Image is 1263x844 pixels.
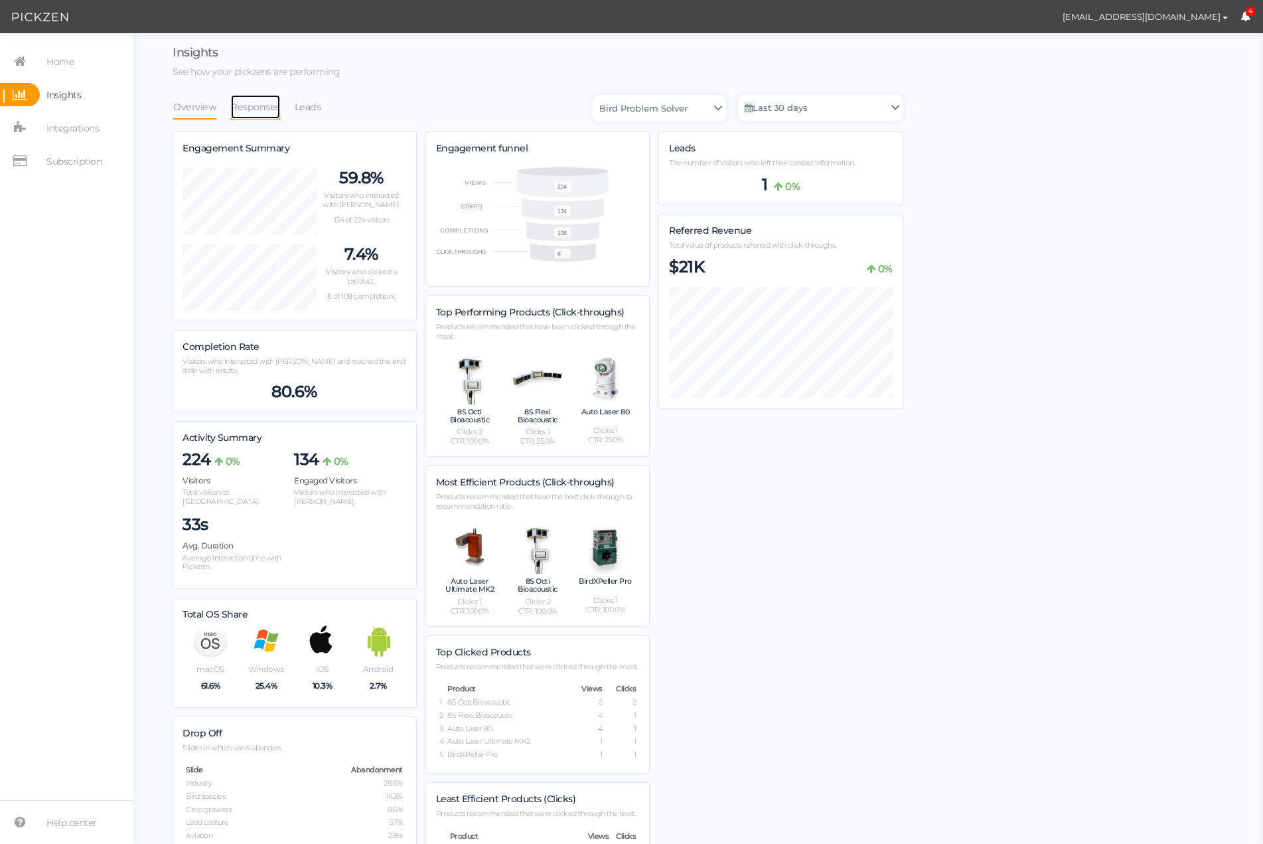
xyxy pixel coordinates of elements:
img: Pickzen logo [12,9,68,25]
span: Clicks: 1 CTR: 25.0% [588,426,623,445]
p: Windows [238,664,294,674]
span: Completion Rate [183,341,260,353]
span: Integrations [46,118,99,139]
span: Visitors who clicked a product. [326,267,396,286]
span: Total OS Share [183,608,248,620]
span: Clicks: 1 CTR: 100.0% [451,598,489,616]
text: 134 [557,208,567,214]
span: Abandonment [351,765,403,774]
li: Overview [173,94,230,120]
td: Bird species [185,792,290,802]
td: 14.3% [293,792,404,802]
span: Products recommended that have the best click-through to recommendation ratio. [436,492,632,511]
span: Slides in which users abandon. [183,743,281,752]
span: Visitors who interacted with [PERSON_NAME] and reached the end slide with results. [183,357,405,375]
b: 0% [226,455,240,467]
span: Visitors who interacted with [PERSON_NAME]. [323,191,400,209]
td: Crop growers [185,805,290,815]
span: Products recommended that were clicked through the least. [436,809,636,818]
b: 0% [878,262,893,275]
td: 1 [606,711,636,721]
span: Subscription [46,151,102,172]
td: Aviation [185,831,290,841]
p: 2.7% [350,681,406,691]
span: Top Clicked Products [436,646,531,658]
td: 4 [439,736,445,747]
td: 2 [439,711,445,721]
td: 4 [571,724,603,734]
p: 61.6% [183,681,238,691]
span: 1 [762,175,768,195]
text: 224 [557,183,567,190]
span: Clicks: 1 CTR: 25.0% [520,428,555,446]
td: 5.7% [293,817,404,828]
p: 8 of 108 completions [317,292,406,301]
span: Engaged Visitors [294,475,356,485]
span: Activity Summary [183,432,261,444]
span: Top Performing Products (Click-throughs) [436,306,625,318]
span: Product [450,831,479,841]
a: Leads [294,94,322,120]
span: $21K [669,257,704,277]
b: 0% [334,455,348,467]
span: Clicks: 2 CTR: 100.0% [451,428,489,446]
td: 8S Flexi Bioacoustic [447,711,568,721]
td: 4 [571,711,603,721]
p: Android [350,664,406,674]
span: Least Efficient Products (Clicks) [436,793,576,805]
td: 8.6% [293,805,404,815]
span: Insights [46,84,81,106]
span: Products recommended that have been clicked through the most. [436,322,636,341]
span: Views [588,831,609,841]
text: STARTS [461,203,482,210]
b: 0% [785,180,800,193]
span: Product [447,684,476,693]
td: 1 [606,750,636,760]
td: 1 [571,750,603,760]
td: 3 [439,724,445,734]
h4: 8S Flexi Bioacoustic [507,408,568,424]
span: Clicks [616,831,636,841]
p: 25.4% [238,681,294,691]
span: Visitors [183,475,210,485]
text: 8 [557,251,561,258]
h4: Auto Laser Ultimate MK2 [439,577,500,593]
td: Auto Laser Ultimate MK2 [447,736,568,747]
td: 5 [439,750,445,760]
span: Drop Off [183,727,222,739]
td: 2 [571,697,603,708]
span: Clicks: 2 CTR: 100.0% [518,598,557,616]
span: 80.6% [271,382,317,402]
h4: Avg. Duration [183,541,294,550]
span: Views [581,684,603,693]
span: Total value of products referred with click-throughs. [669,240,836,250]
img: a4f8c230212a40d8b278f3fb126f1c3f [1027,5,1050,29]
span: Products recommended that were clicked through the most. [436,662,638,671]
text: CLICK-THROUGHS [436,248,486,255]
td: 1 [439,697,445,708]
a: Responses [230,94,281,120]
span: Clicks: 1 CTR: 100.0% [586,596,625,615]
span: Slide [186,765,203,774]
p: 59.8% [317,168,406,188]
span: Engagement Summary [183,142,289,154]
text: COMPLETIONS [440,227,489,234]
td: Industry [185,778,290,789]
span: Total visitors to [GEOGRAPHIC_DATA]. [183,487,260,506]
span: Home [46,51,74,72]
td: 2 [606,697,636,708]
span: The number of visitors who left their contact information. [669,158,855,167]
td: 2.9% [293,831,404,841]
h4: 8S Octi Bioacoustic [507,577,568,593]
span: Engagement funnel [436,142,528,154]
text: 108 [557,230,567,236]
span: Most Efficient Products (Click-throughs) [436,476,615,488]
td: 8S Octi Bioacoustic [447,697,568,708]
span: Help center [46,812,97,833]
span: 33s [183,515,208,535]
td: 1 [571,736,603,747]
p: 10.3% [294,681,350,691]
span: Clicks [616,684,636,693]
td: 1 [606,736,636,747]
p: 134 of 224 visitors [317,216,406,225]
